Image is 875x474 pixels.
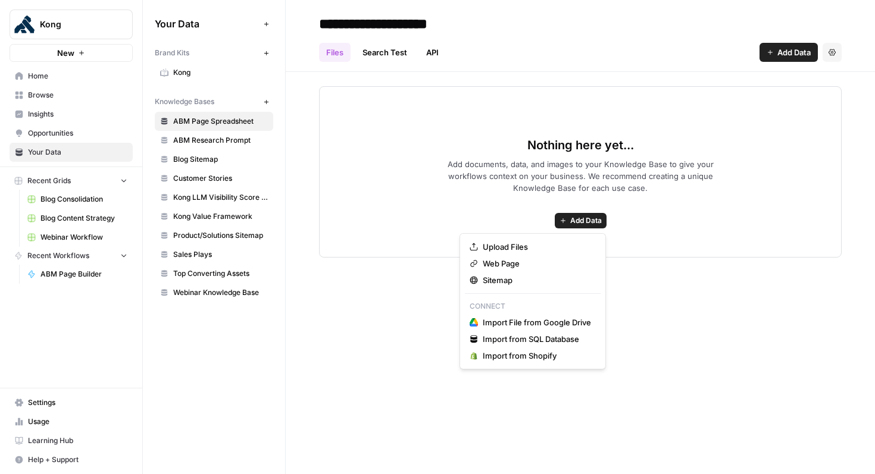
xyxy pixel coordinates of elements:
span: Insights [28,109,127,120]
button: Recent Grids [10,172,133,190]
span: Sitemap [483,274,591,286]
span: Blog Sitemap [173,154,268,165]
span: Blog Content Strategy [40,213,127,224]
a: Kong Value Framework [155,207,273,226]
span: Your Data [155,17,259,31]
a: Kong [155,63,273,82]
a: API [419,43,446,62]
span: Kong [40,18,112,30]
a: Customer Stories [155,169,273,188]
button: Help + Support [10,450,133,469]
span: Webinar Knowledge Base [173,287,268,298]
a: Learning Hub [10,431,133,450]
a: Usage [10,412,133,431]
span: Import from Shopify [483,350,591,362]
span: Help + Support [28,454,127,465]
a: Search Test [355,43,414,62]
span: New [57,47,74,59]
span: Learning Hub [28,435,127,446]
button: Add Data [555,213,607,228]
a: Opportunities [10,124,133,143]
span: Import from SQL Database [483,333,591,345]
div: Add Data [460,233,606,369]
span: Recent Grids [27,175,71,186]
a: Webinar Knowledge Base [155,283,273,302]
span: Top Converting Assets [173,268,268,279]
a: Your Data [10,143,133,162]
a: Kong LLM Visibility Score (K-LVS) [155,188,273,207]
span: ABM Page Builder [40,269,127,280]
a: Blog Consolidation [22,190,133,209]
button: Workspace: Kong [10,10,133,39]
img: Kong Logo [14,14,35,35]
span: Opportunities [28,128,127,139]
a: Webinar Workflow [22,228,133,247]
a: ABM Page Builder [22,265,133,284]
span: Browse [28,90,127,101]
a: Files [319,43,351,62]
span: Import File from Google Drive [483,316,591,328]
span: Kong [173,67,268,78]
span: Upload Files [483,241,591,253]
span: Product/Solutions Sitemap [173,230,268,241]
a: Home [10,67,133,86]
p: Connect [465,299,601,314]
span: Recent Workflows [27,250,89,261]
a: Product/Solutions Sitemap [155,226,273,245]
span: Webinar Workflow [40,232,127,243]
span: Kong LLM Visibility Score (K-LVS) [173,192,268,203]
span: Home [28,71,127,81]
span: Add Data [570,215,602,226]
span: Your Data [28,147,127,158]
a: Browse [10,86,133,105]
span: Web Page [483,258,591,269]
span: Blog Consolidation [40,194,127,205]
span: Settings [28,397,127,408]
span: Usage [28,416,127,427]
a: Insights [10,105,133,124]
a: Settings [10,393,133,412]
span: Add documents, data, and images to your Knowledge Base to give your workflows context on your bus... [428,158,733,194]
span: Add Data [777,46,811,58]
span: Knowledge Bases [155,96,214,107]
span: Brand Kits [155,48,189,58]
a: ABM Research Prompt [155,131,273,150]
button: New [10,44,133,62]
button: Add Data [760,43,818,62]
a: Sales Plays [155,245,273,264]
span: ABM Page Spreadsheet [173,116,268,127]
a: Blog Content Strategy [22,209,133,228]
span: ABM Research Prompt [173,135,268,146]
a: Blog Sitemap [155,150,273,169]
span: Kong Value Framework [173,211,268,222]
span: Customer Stories [173,173,268,184]
a: ABM Page Spreadsheet [155,112,273,131]
button: Recent Workflows [10,247,133,265]
span: Sales Plays [173,249,268,260]
a: Top Converting Assets [155,264,273,283]
span: Nothing here yet... [527,137,634,153]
